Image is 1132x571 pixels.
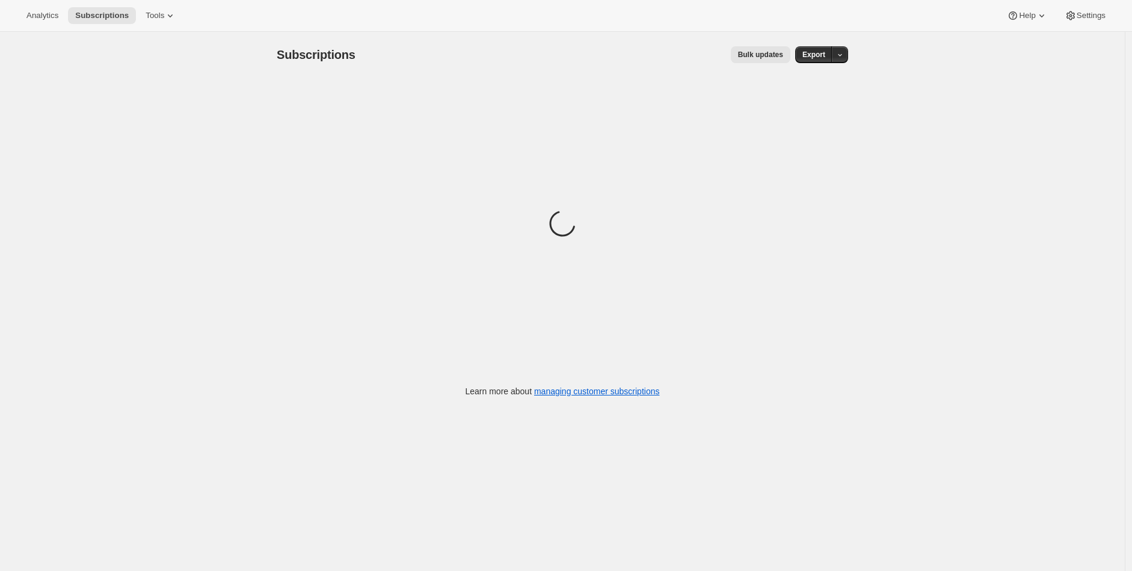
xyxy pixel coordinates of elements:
[534,386,660,396] a: managing customer subscriptions
[1000,7,1054,24] button: Help
[138,7,183,24] button: Tools
[146,11,164,20] span: Tools
[802,50,825,60] span: Export
[795,46,832,63] button: Export
[26,11,58,20] span: Analytics
[19,7,66,24] button: Analytics
[1077,11,1106,20] span: Settings
[75,11,129,20] span: Subscriptions
[1019,11,1035,20] span: Help
[466,385,660,397] p: Learn more about
[731,46,790,63] button: Bulk updates
[738,50,783,60] span: Bulk updates
[1057,7,1113,24] button: Settings
[68,7,136,24] button: Subscriptions
[277,48,355,61] span: Subscriptions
